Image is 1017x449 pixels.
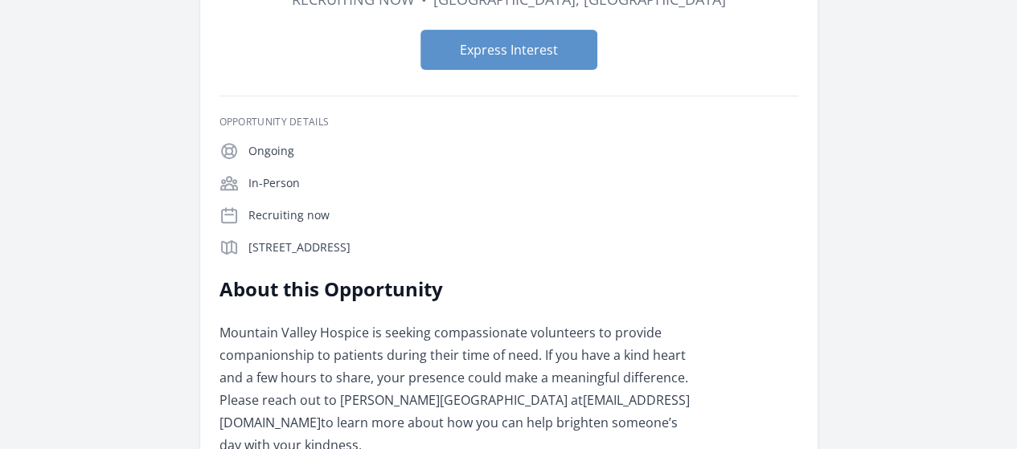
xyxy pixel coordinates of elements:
[248,239,798,255] p: [STREET_ADDRESS]
[248,175,798,191] p: In-Person
[420,30,597,70] button: Express Interest
[248,143,798,159] p: Ongoing
[248,207,798,223] p: Recruiting now
[219,276,690,302] h2: About this Opportunity
[219,116,798,129] h3: Opportunity Details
